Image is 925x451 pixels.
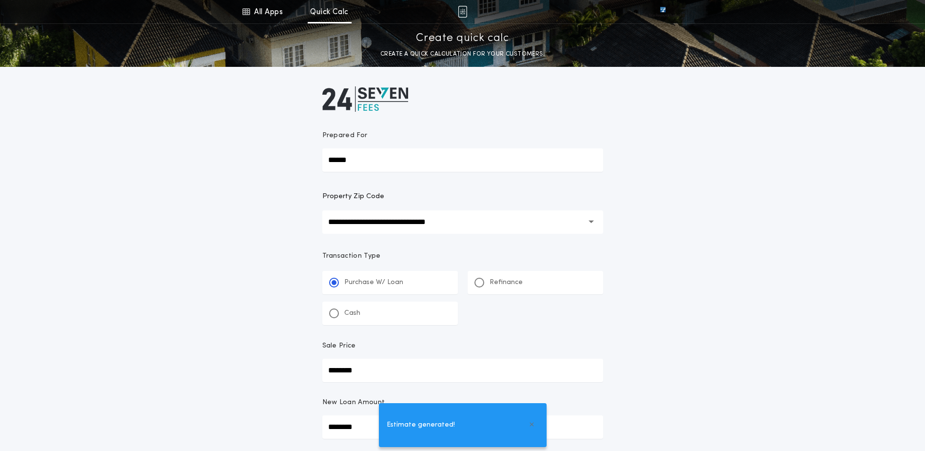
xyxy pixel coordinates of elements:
p: Create quick calc [416,31,509,46]
span: Estimate generated! [387,420,455,430]
p: New Loan Amount [322,398,385,408]
img: img [458,6,467,18]
p: Sale Price [322,341,356,351]
img: logo [322,86,408,112]
input: Sale Price [322,359,603,382]
p: Transaction Type [322,251,603,261]
p: CREATE A QUICK CALCULATION FOR YOUR CUSTOMERS. [380,49,545,59]
p: Refinance [490,278,523,287]
label: Property Zip Code [322,191,384,203]
p: Prepared For [322,131,368,141]
input: Prepared For [322,148,603,172]
p: Cash [344,308,360,318]
img: vs-icon [642,7,683,17]
p: Purchase W/ Loan [344,278,403,287]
